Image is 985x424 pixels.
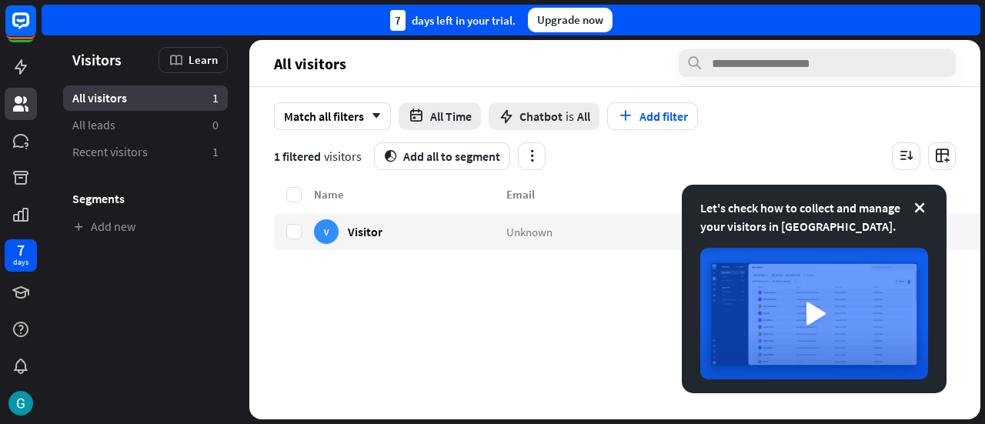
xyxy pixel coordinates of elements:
[519,109,563,124] span: Chatbot
[506,224,553,239] span: Unknown
[274,102,391,130] div: Match all filters
[700,248,928,379] img: image
[314,187,506,202] div: Name
[212,117,219,133] aside: 0
[390,10,516,31] div: days left in your trial.
[528,8,613,32] div: Upgrade now
[189,52,218,67] span: Learn
[13,257,28,268] div: days
[274,149,321,164] span: 1 filtered
[348,224,382,239] span: Visitor
[63,139,228,165] a: Recent visitors 1
[212,144,219,160] aside: 1
[12,6,58,52] button: Open LiveChat chat widget
[384,150,397,162] i: segment
[274,55,346,72] span: All visitors
[364,112,381,121] i: arrow_down
[607,102,698,130] button: Add filter
[324,149,362,164] span: visitors
[700,199,928,235] div: Let's check how to collect and manage your visitors in [GEOGRAPHIC_DATA].
[17,243,25,257] div: 7
[5,239,37,272] a: 7 days
[577,109,590,124] span: All
[63,112,228,138] a: All leads 0
[72,51,122,68] span: Visitors
[399,102,481,130] button: All Time
[390,10,406,31] div: 7
[72,117,115,133] span: All leads
[566,109,574,124] span: is
[374,142,510,170] button: segmentAdd all to segment
[72,90,127,106] span: All visitors
[63,214,228,239] a: Add new
[63,191,228,206] h3: Segments
[212,90,219,106] aside: 1
[72,144,148,160] span: Recent visitors
[506,187,699,202] div: Email
[314,219,339,244] div: V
